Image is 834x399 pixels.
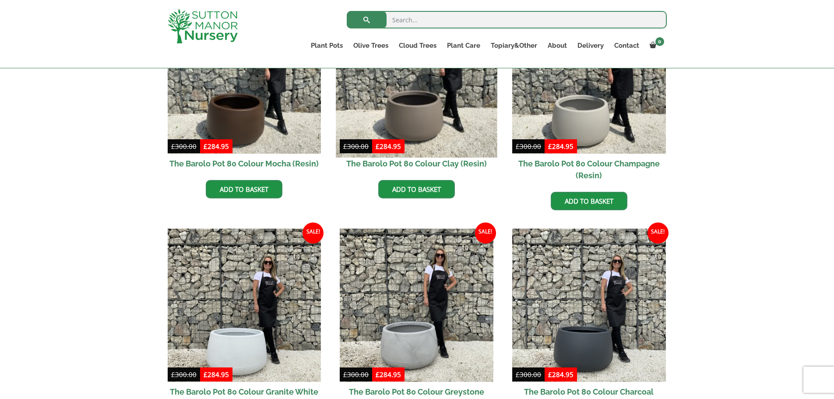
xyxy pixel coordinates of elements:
bdi: 284.95 [548,370,574,379]
a: Add to basket: “The Barolo Pot 80 Colour Clay (Resin)” [378,180,455,198]
bdi: 284.95 [548,142,574,151]
img: The Barolo Pot 80 Colour Charcoal (Resin) [512,229,666,382]
bdi: 284.95 [204,370,229,379]
a: Olive Trees [348,39,394,52]
span: £ [376,370,380,379]
bdi: 284.95 [204,142,229,151]
a: Topiary&Other [486,39,542,52]
h2: The Barolo Pot 80 Colour Champagne (Resin) [512,154,666,185]
h2: The Barolo Pot 80 Colour Clay (Resin) [340,154,493,173]
span: £ [343,142,347,151]
a: 0 [644,39,667,52]
bdi: 300.00 [171,142,197,151]
span: Sale! [475,222,496,244]
span: £ [548,370,552,379]
bdi: 300.00 [343,142,369,151]
span: £ [171,142,175,151]
span: £ [516,142,520,151]
img: The Barolo Pot 80 Colour Greystone (Resin) [340,229,493,382]
a: Cloud Trees [394,39,442,52]
a: Add to basket: “The Barolo Pot 80 Colour Mocha (Resin)” [206,180,282,198]
bdi: 284.95 [376,370,401,379]
span: £ [343,370,347,379]
img: logo [168,9,238,43]
span: £ [376,142,380,151]
span: £ [516,370,520,379]
bdi: 300.00 [516,142,541,151]
span: Sale! [647,222,669,244]
bdi: 300.00 [516,370,541,379]
bdi: 300.00 [171,370,197,379]
a: Add to basket: “The Barolo Pot 80 Colour Champagne (Resin)” [551,192,627,210]
input: Search... [347,11,667,28]
a: Plant Care [442,39,486,52]
a: Plant Pots [306,39,348,52]
span: £ [548,142,552,151]
img: The Barolo Pot 80 Colour Granite White (Resin) [168,229,321,382]
a: About [542,39,572,52]
h2: The Barolo Pot 80 Colour Mocha (Resin) [168,154,321,173]
span: 0 [655,37,664,46]
bdi: 284.95 [376,142,401,151]
span: £ [204,142,208,151]
span: £ [171,370,175,379]
a: Delivery [572,39,609,52]
span: £ [204,370,208,379]
bdi: 300.00 [343,370,369,379]
span: Sale! [303,222,324,244]
a: Contact [609,39,644,52]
